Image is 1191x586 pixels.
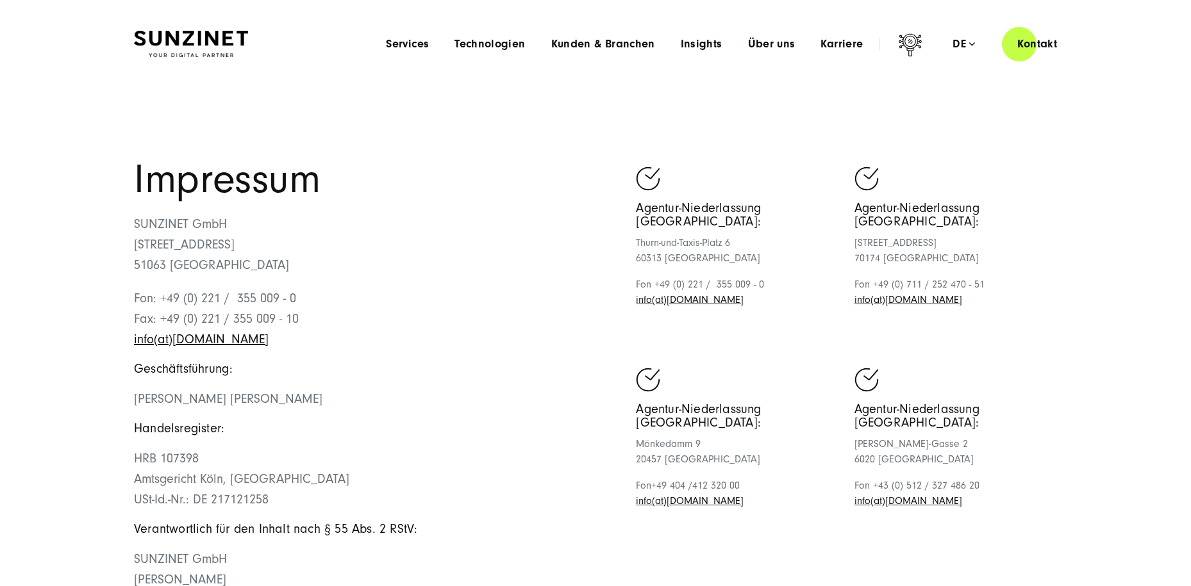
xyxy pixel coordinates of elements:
a: Schreiben Sie eine E-Mail an sunzinet [636,294,744,305]
p: Mönkedamm 9 20457 [GEOGRAPHIC_DATA] [636,436,838,467]
h5: Geschäftsführung: [134,362,595,376]
a: Schreiben Sie eine E-Mail an sunzinet [854,495,962,507]
a: Karriere [820,38,863,51]
p: Fon +43 (0) 512 / 327 486 20 [854,478,1057,509]
a: Services [386,38,429,51]
a: Schreiben Sie eine E-Mail an sunzinet [854,294,962,305]
p: Fon: +49 (0) 221 / 355 009 - 0 Fax: +49 (0) 221 / 355 009 - 10 [134,288,595,350]
span: +49 404 / [651,480,692,491]
h5: Agentur-Niederlassung [GEOGRAPHIC_DATA]: [854,202,1057,229]
h5: Verantwortlich für den Inhalt nach § 55 Abs. 2 RStV: [134,523,595,536]
p: [STREET_ADDRESS] 70174 [GEOGRAPHIC_DATA] [854,235,1057,266]
a: Über uns [748,38,795,51]
a: Technologien [454,38,525,51]
h1: Impressum [134,160,595,199]
p: Fon +49 (0) 221 / 355 009 - 0 [636,277,838,307]
div: de [953,38,975,51]
span: [PERSON_NAME] [PERSON_NAME] [134,392,322,406]
p: Thurn-und-Taxis-Platz 6 60313 [GEOGRAPHIC_DATA] [636,235,838,266]
p: [PERSON_NAME]-Gasse 2 6020 [GEOGRAPHIC_DATA] [854,436,1057,467]
p: Fon +49 (0) 711 / 252 470 - 51 [854,277,1057,307]
a: Kunden & Branchen [551,38,655,51]
a: Schreiben Sie eine E-Mail an sunzinet [636,495,744,507]
a: Insights [681,38,722,51]
a: Kontakt [1002,26,1072,62]
h5: Agentur-Niederlassung [GEOGRAPHIC_DATA]: [636,202,838,229]
a: Schreiben Sie eine E-Mail an sunzinet [134,332,269,346]
h5: Agentur-Niederlassung [GEOGRAPHIC_DATA]: [854,403,1057,430]
span: 412 320 00 [692,480,740,491]
img: SUNZINET Full Service Digital Agentur [134,31,248,58]
span: USt-Id.-Nr.: DE 217121258 [134,492,269,507]
span: SUNZINET GmbH [134,552,227,566]
p: Fon [636,478,838,509]
h5: Agentur-Niederlassung [GEOGRAPHIC_DATA]: [636,403,838,430]
h5: Handelsregister: [134,422,595,435]
span: HRB 107398 [134,452,199,466]
p: SUNZINET GmbH [STREET_ADDRESS] 51063 [GEOGRAPHIC_DATA] [134,214,595,275]
span: Amtsgericht Köln, [GEOGRAPHIC_DATA] [134,472,349,486]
